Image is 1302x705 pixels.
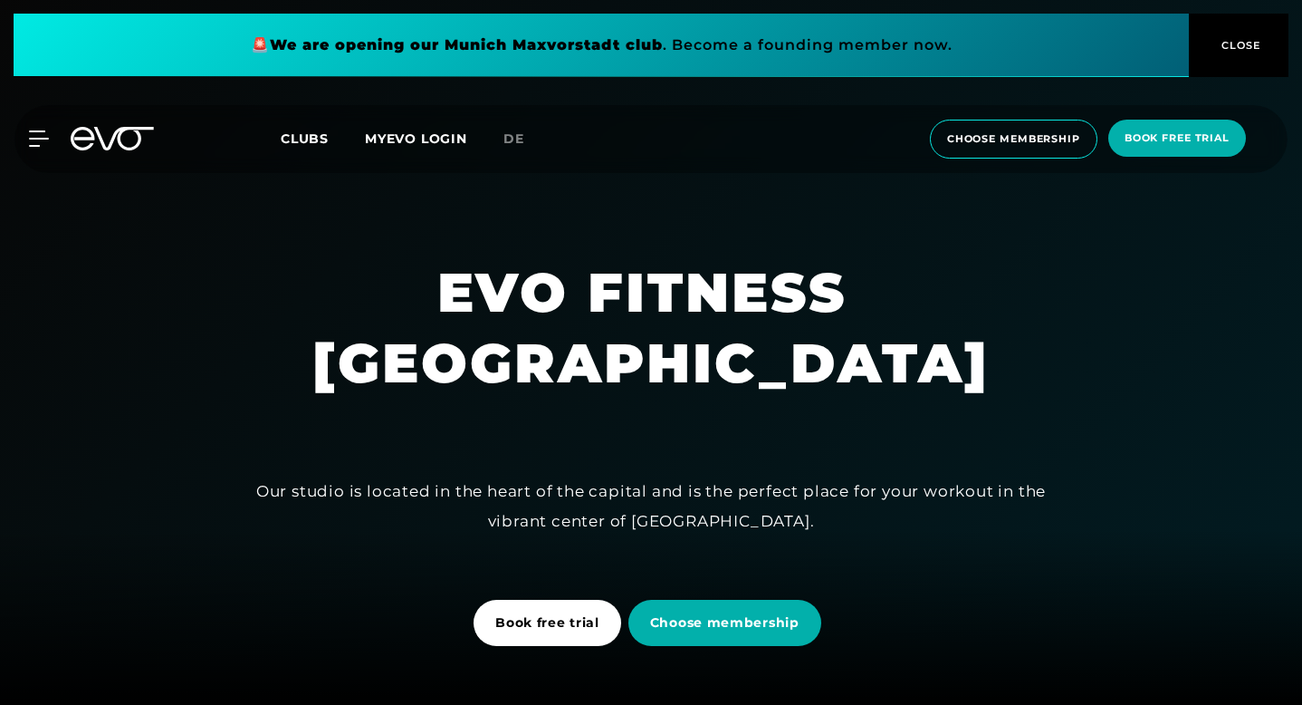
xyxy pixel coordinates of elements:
[365,130,467,147] a: MYEVO LOGIN
[495,613,599,633] span: Book free trial
[924,120,1103,159] a: choose membership
[281,130,329,147] span: Clubs
[628,586,828,660] a: Choose membership
[650,613,799,633] span: Choose membership
[474,586,628,660] a: Book free trial
[503,130,524,147] span: de
[1103,120,1251,159] a: book free trial
[1189,14,1288,77] button: CLOSE
[947,131,1080,147] span: choose membership
[312,257,990,399] h1: EVO FITNESS [GEOGRAPHIC_DATA]
[281,130,365,147] a: Clubs
[1125,130,1230,146] span: book free trial
[1217,37,1261,53] span: CLOSE
[503,129,546,150] a: de
[244,477,1058,536] div: Our studio is located in the heart of the capital and is the perfect place for your workout in th...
